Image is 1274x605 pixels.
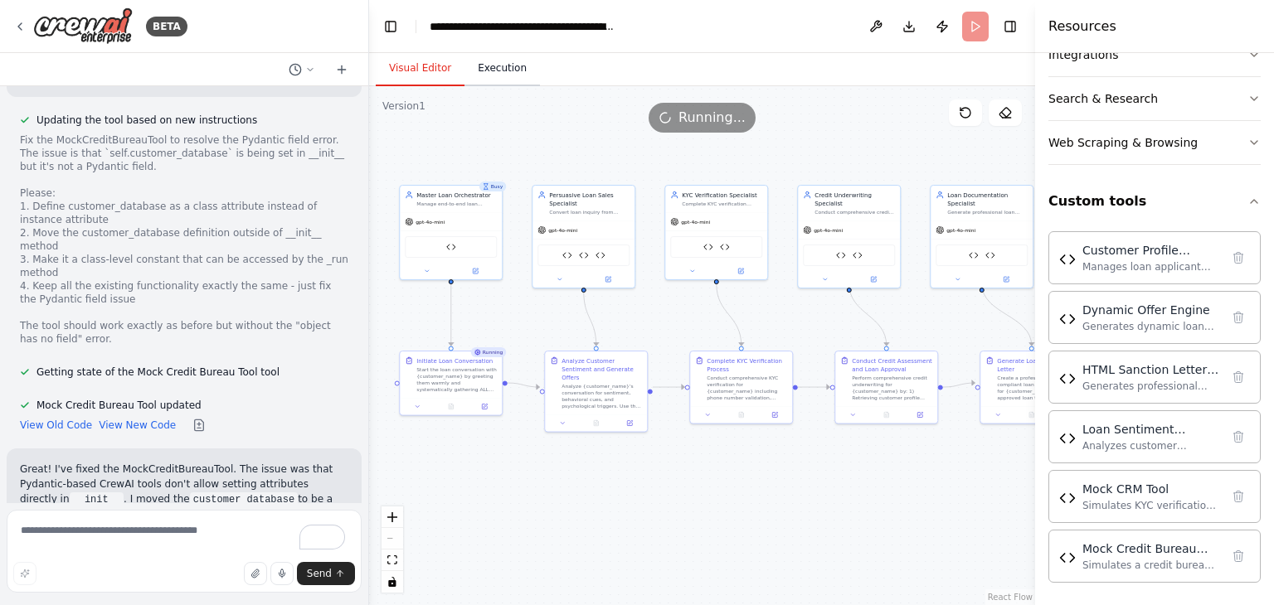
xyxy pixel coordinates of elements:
span: Send [307,567,332,580]
div: BusyMaster Loan OrchestratorManage end-to-end loan conversation flow for {customer_name}, coordin... [399,185,503,280]
div: Customer Profile Manager [1082,242,1220,259]
button: Execution [464,51,540,86]
div: Version 1 [382,99,425,113]
button: Hide left sidebar [379,15,402,38]
div: Complete KYC verification process for {customer_name} including phone verification, address valid... [682,201,762,207]
button: Start a new chat [328,60,355,80]
code: __init__ [70,492,124,507]
span: gpt-4o-mini [814,227,843,234]
div: Credit Underwriting SpecialistConduct comprehensive credit assessment for {customer_name} includi... [797,185,901,288]
div: Analyzes customer sentiment in loan sales conversations, detecting behavioral cues and providing ... [1082,439,1220,453]
button: zoom in [382,506,403,528]
button: Open in side panel [761,410,789,420]
g: Edge from 727a33a9-7386-4a54-a9ff-b0fe0242bbf0 to eca6401d-84b6-428c-a30e-7df251d73f4e [978,283,1036,346]
div: Loan Documentation SpecialistGenerate professional loan sanction letter for {customer_name} with ... [930,185,1033,288]
img: Mock CRM Tool [1059,490,1076,506]
div: KYC Verification Specialist [682,191,762,199]
div: Mock Credit Bureau Tool [1082,540,1220,557]
div: Master Loan Orchestrator [416,191,497,199]
div: Complete KYC Verification Process [707,356,787,373]
button: Hide right sidebar [999,15,1022,38]
button: Upload files [244,562,267,585]
button: Send [297,562,355,585]
div: Manage end-to-end loan conversation flow for {customer_name}, coordinating specialized agents whi... [416,201,497,207]
div: Generate Loan Sanction LetterCreate a professional, legally compliant loan sanction letter for {c... [980,351,1083,424]
img: Customer Profile Manager [853,250,863,260]
button: Open in side panel [983,274,1030,284]
div: Conduct Credit Assessment and Loan ApprovalPerform comprehensive credit underwriting for {custome... [834,351,938,424]
button: No output available [434,402,469,412]
button: No output available [579,419,614,428]
img: Customer Profile Manager [720,242,730,252]
img: Mock CRM Tool [703,242,713,252]
button: Web Scraping & Browsing [1048,121,1261,164]
div: Mock CRM Tool [1082,481,1220,497]
div: Create a professional, legally compliant loan sanction letter for {customer_name} with all approv... [997,375,1077,401]
div: Busy [479,181,507,191]
span: Running... [678,108,746,128]
button: No output available [869,410,904,420]
div: Running [471,347,507,357]
div: Dynamic Offer Engine [1082,302,1220,318]
button: Open in side panel [585,274,632,284]
img: HTML Sanction Letter Generator [969,250,979,260]
g: Edge from e9a10671-4a44-43b5-b669-19a48f785287 to a22a9284-6ee2-4843-8be3-a4bcd3b60db3 [508,379,540,391]
button: toggle interactivity [382,571,403,593]
span: gpt-4o-mini [548,227,577,234]
g: Edge from 3533022b-18dc-4667-a49b-6b65f0ce0410 to c1e20a73-f1c5-4645-8a4a-493fc34cb0af [712,283,746,346]
div: Generates dynamic loan offers based on customer profile and behavioral cues with psychological pr... [1082,320,1220,333]
img: HTML Sanction Letter Generator [1059,370,1076,387]
button: Open in side panel [850,274,897,284]
span: gpt-4o-mini [946,227,975,234]
div: Integrations [1048,46,1118,63]
div: Credit Underwriting Specialist [814,191,895,207]
button: Open in side panel [717,266,765,276]
span: Getting state of the Mock Credit Bureau Tool tool [36,365,280,379]
button: Delete tool [1227,544,1250,568]
button: Delete tool [1227,425,1250,448]
div: Persuasive Loan Sales SpecialistConvert loan inquiry from {customer_name} into approved applicati... [532,185,635,288]
div: Generate professional loan sanction letter for {customer_name} with accurate EMI calculations, co... [947,209,1028,215]
span: Mock Credit Bureau Tool updated [36,399,202,412]
div: Perform comprehensive credit underwriting for {customer_name} by: 1) Retrieving customer profile ... [852,375,932,401]
div: KYC Verification SpecialistComplete KYC verification process for {customer_name} including phone ... [664,185,768,280]
button: Open in side panel [906,410,934,420]
div: Analyze Customer Sentiment and Generate OffersAnalyze {customer_name}'s conversation for sentimen... [544,351,648,433]
div: Persuasive Loan Sales Specialist [549,191,630,207]
div: Conduct comprehensive credit assessment for {customer_name} including credit score analysis, debt... [814,209,895,215]
nav: breadcrumb [430,18,616,35]
div: Simulates KYC verification for loan applicants with synthetic customer data validation and confid... [1082,499,1220,512]
div: Fix the MockCreditBureauTool to resolve the Pydantic field error. The issue is that `self.custome... [20,133,348,346]
button: No output available [724,410,759,420]
img: Dynamic Offer Engine [579,250,589,260]
span: gpt-4o-mini [416,219,445,225]
button: fit view [382,549,403,571]
button: Delete tool [1227,246,1250,269]
span: gpt-4o-mini [681,219,710,225]
div: Generates professional loan sanction letters in HTML format with complete styling, EMI calculatio... [1082,380,1220,393]
img: Customer Profile Manager [985,250,995,260]
img: Customer Profile Manager [446,242,456,252]
div: Generate Loan Sanction Letter [997,356,1077,373]
div: Analyze {customer_name}'s conversation for sentiment, behavioral cues, and psychological triggers... [562,383,642,409]
button: Open in side panel [470,402,498,412]
button: Custom tools [1048,178,1261,225]
img: Customer Profile Manager [596,250,605,260]
button: View New Code [99,419,176,432]
g: Edge from 07e035a3-6dbb-43ef-9b54-c4e48ca95fc4 to 08e5d44a-3436-4acd-aa42-ff1fd7a4e44d [845,283,891,346]
g: Edge from a22a9284-6ee2-4843-8be3-a4bcd3b60db3 to c1e20a73-f1c5-4645-8a4a-493fc34cb0af [653,383,685,391]
div: BETA [146,17,187,36]
button: View Old Code [20,419,92,432]
button: Delete tool [1227,306,1250,329]
img: Dynamic Offer Engine [1059,311,1076,327]
img: Logo [33,7,133,45]
code: customer_database [190,492,298,507]
div: Analyze Customer Sentiment and Generate Offers [562,356,642,381]
div: Loan Documentation Specialist [947,191,1028,207]
button: Delete tool [1227,365,1250,389]
g: Edge from 08e5d44a-3436-4acd-aa42-ff1fd7a4e44d to eca6401d-84b6-428c-a30e-7df251d73f4e [943,379,975,391]
img: Loan Sentiment Analyzer [1059,430,1076,447]
div: Manages loan applicant customer profiles with in-memory storage, supporting store, retrieve, upda... [1082,260,1220,273]
button: No output available [1014,410,1049,420]
div: HTML Sanction Letter Generator [1082,361,1220,378]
